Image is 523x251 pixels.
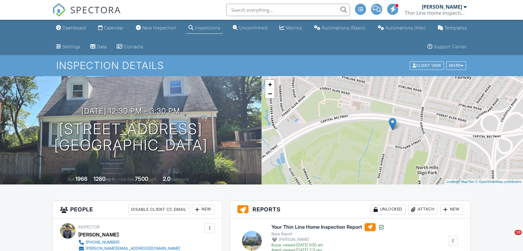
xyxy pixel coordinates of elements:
a: Automations (Advanced) [375,22,428,34]
div: More [446,62,466,70]
div: 1280 [93,175,106,182]
iframe: Intercom live chat [502,230,517,245]
h1: [STREET_ADDRESS] [GEOGRAPHIC_DATA] [54,121,208,154]
a: Support Center [425,41,469,53]
div: Base Report [271,232,384,236]
span: sq. ft. [106,177,115,182]
div: Client View [410,62,444,70]
img: The Best Home Inspection Software - Spectora [52,3,66,17]
a: Client View [409,63,446,67]
div: Calendar [104,25,123,30]
span: bathrooms [171,177,189,182]
a: Inspections [186,22,223,34]
a: Settings [54,41,83,53]
div: 2.0 [163,175,171,182]
a: Zoom out [265,89,274,98]
h6: Your Thin Line Home Inspection Report [271,223,384,231]
a: Data [88,41,109,53]
div: Automations (Adv) [386,25,426,30]
div: [PERSON_NAME] [271,236,384,243]
div: Settings [63,44,80,49]
div: Unlocked [370,205,406,214]
a: SPECTORA [52,8,121,21]
a: Dashboard [54,22,89,34]
span: Built [67,177,74,182]
span: Inspector [78,225,100,229]
a: Metrics [277,22,305,34]
div: 7500 [135,175,148,182]
a: Zoom in [265,80,274,89]
span: Lot Size [121,177,134,182]
a: Templates [435,22,469,34]
h3: People [53,201,222,219]
a: Automations (Basic) [312,22,368,34]
div: Inspections [195,25,220,30]
div: Templates [444,25,467,30]
div: 1966 [75,175,88,182]
a: Unconfirmed [230,22,270,34]
div: Thin Line Home Inspections [405,10,467,16]
div: | [445,179,523,184]
div: New Inspection [142,25,176,30]
span: SPECTORA [70,3,121,16]
div: Automations (Basic) [322,25,365,30]
div: Dashboard [63,25,86,30]
div: New [440,205,463,214]
div: [PHONE_NUMBER] [86,240,119,245]
div: [PERSON_NAME] [78,230,119,239]
div: [PERSON_NAME][EMAIL_ADDRESS][DOMAIN_NAME] [86,246,180,251]
span: 10 [515,230,522,235]
a: © OpenStreetMap contributors [475,180,521,184]
div: Support Center [434,44,467,49]
div: Contacts [124,44,143,49]
a: New Inspection [133,22,179,34]
div: [PERSON_NAME] [422,4,462,10]
a: Contacts [114,41,146,53]
div: Disable Client CC Email [128,205,189,214]
div: New [192,205,214,214]
input: Search everything... [226,4,350,16]
div: Metrics [286,25,302,30]
a: Calendar [96,22,126,34]
h1: Inspection Details [56,60,467,71]
div: Buyer viewed [DATE] 9:50 am [271,243,384,248]
div: Data [97,44,107,49]
div: Attach [408,205,438,214]
h3: Reports [230,201,470,219]
a: Leaflet [447,180,457,184]
span: sq.ft. [149,177,157,182]
a: [PHONE_NUMBER] [78,239,180,245]
h3: [DATE] 12:30 pm - 3:30 pm [81,107,180,115]
div: Unconfirmed [239,25,267,30]
a: © MapTiler [458,180,474,184]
